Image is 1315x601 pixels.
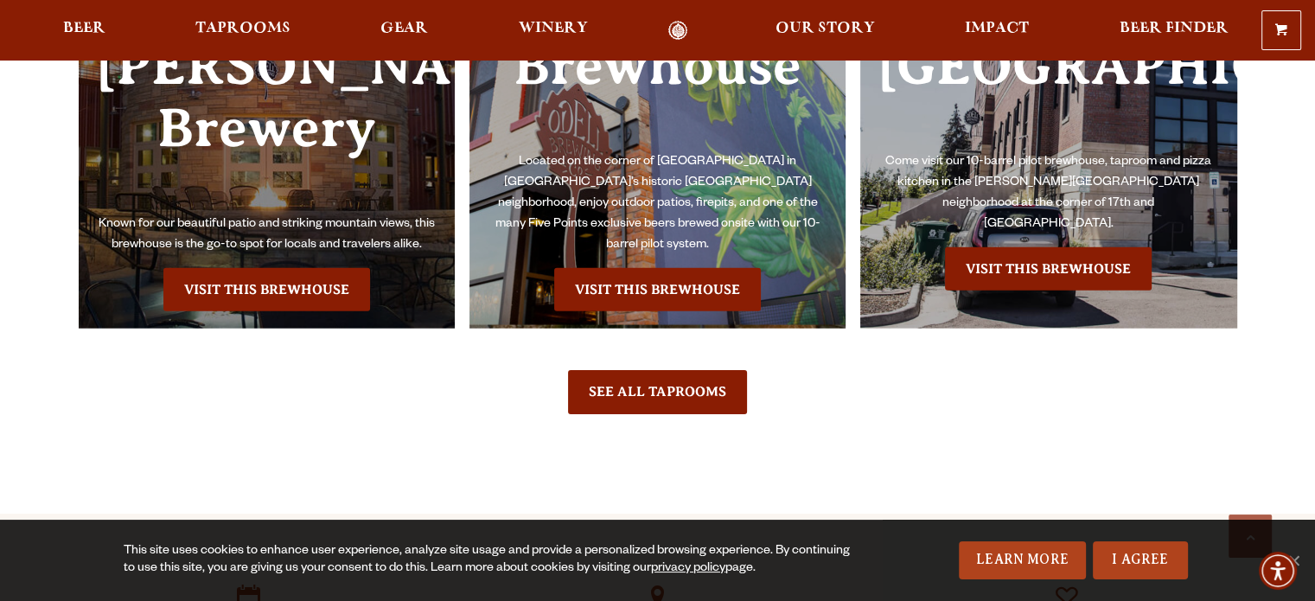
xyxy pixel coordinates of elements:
a: Gear [369,21,439,41]
a: privacy policy [651,562,725,576]
div: Accessibility Menu [1259,552,1297,590]
div: This site uses cookies to enhance user experience, analyze site usage and provide a personalized ... [124,543,861,578]
a: I Agree [1093,541,1188,579]
a: Odell Home [646,21,711,41]
a: Visit the Fort Collin's Brewery & Taproom [163,268,370,311]
a: Beer Finder [1108,21,1239,41]
a: Visit the Sloan’s Lake Brewhouse [945,247,1152,291]
span: Gear [380,22,428,35]
span: Winery [519,22,588,35]
span: Beer [63,22,105,35]
p: Known for our beautiful patio and striking mountain views, this brewhouse is the go-to spot for l... [96,214,438,256]
p: Come visit our 10-barrel pilot brewhouse, taproom and pizza kitchen in the [PERSON_NAME][GEOGRAPH... [878,152,1220,235]
a: Taprooms [184,21,302,41]
a: Beer [52,21,117,41]
a: See All Taprooms [568,370,747,413]
a: Visit the Five Points Brewhouse [554,268,761,311]
span: Beer Finder [1119,22,1228,35]
a: Scroll to top [1229,515,1272,558]
span: Impact [965,22,1029,35]
a: Our Story [764,21,886,41]
span: Our Story [776,22,875,35]
p: Located on the corner of [GEOGRAPHIC_DATA] in [GEOGRAPHIC_DATA]’s historic [GEOGRAPHIC_DATA] neig... [487,152,829,256]
span: Taprooms [195,22,290,35]
a: Impact [954,21,1040,41]
a: Winery [507,21,599,41]
a: Learn More [959,541,1086,579]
